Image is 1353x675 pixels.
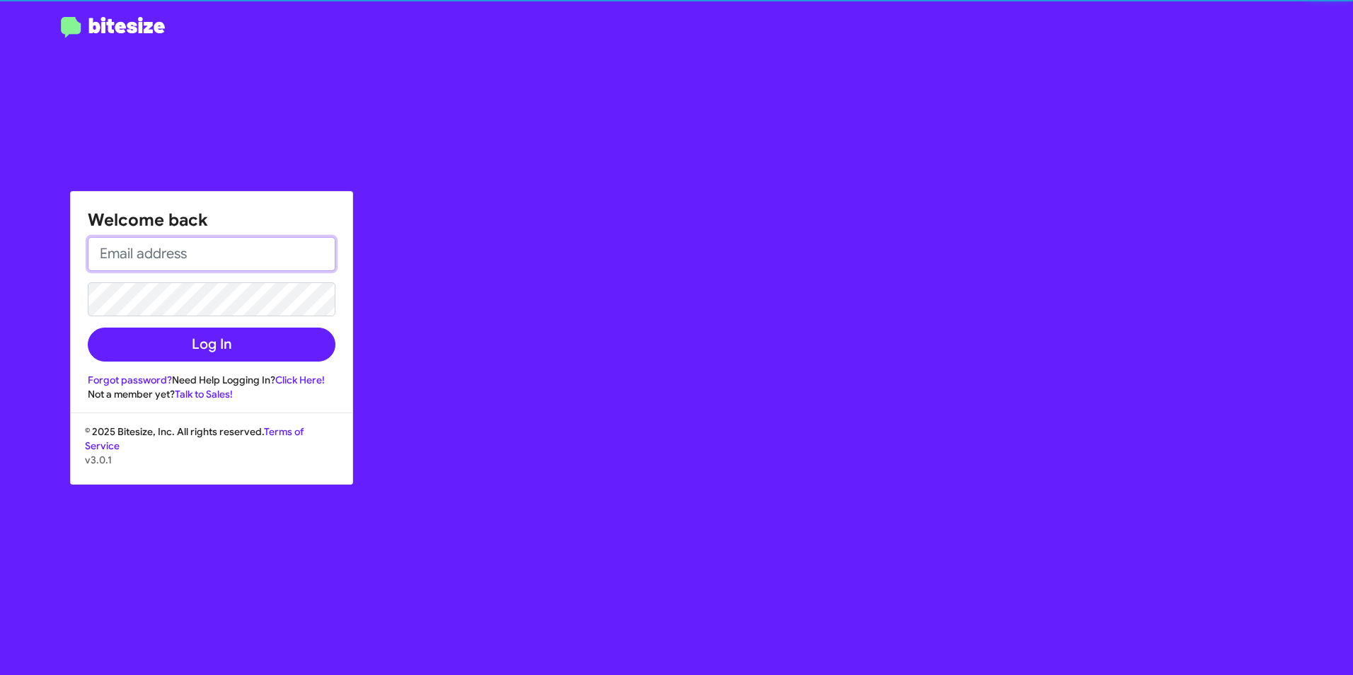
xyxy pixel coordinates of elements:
[88,373,335,387] div: Need Help Logging In?
[88,237,335,271] input: Email address
[88,374,172,386] a: Forgot password?
[85,453,338,467] p: v3.0.1
[88,209,335,231] h1: Welcome back
[88,387,335,401] div: Not a member yet?
[71,425,352,484] div: © 2025 Bitesize, Inc. All rights reserved.
[88,328,335,362] button: Log In
[275,374,325,386] a: Click Here!
[85,425,304,452] a: Terms of Service
[175,388,233,400] a: Talk to Sales!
